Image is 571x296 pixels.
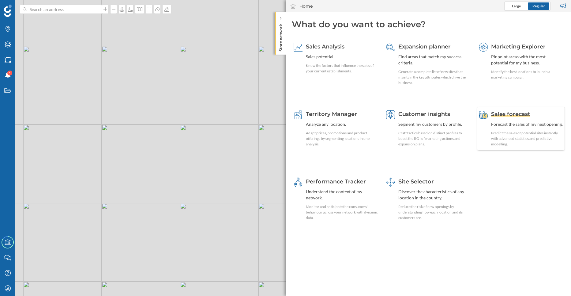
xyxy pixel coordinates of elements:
[306,43,344,50] span: Sales Analysis
[299,3,313,9] div: Home
[294,178,303,187] img: monitoring-360.svg
[277,21,284,52] p: Store network
[398,189,471,201] div: Discover the characteristics of any location in the country.
[386,178,395,187] img: dashboards-manager.svg
[386,110,395,119] img: customer-intelligence.svg
[306,121,378,127] div: Analyze any location.
[491,43,546,50] span: Marketing Explorer
[386,43,395,52] img: search-areas.svg
[306,130,378,147] div: Adapt prices, promotions and product offerings by segmenting locations in one analysis.
[532,4,545,8] span: Regular
[491,111,530,117] span: Sales forecast
[479,110,488,119] img: sales-forecast--hover.svg
[491,54,563,66] div: Pinpoint areas with the most potential for my business.
[398,69,471,86] div: Generate a complete list of new sites that maintain the key attributes which drive the business.
[306,178,366,185] span: Performance Tracker
[398,43,451,50] span: Expansion planner
[491,121,563,127] div: Forecast the sales of my next opening.
[306,189,378,201] div: Understand the context of my network.
[398,111,450,117] span: Customer insights
[9,70,11,76] span: 1
[398,178,434,185] span: Site Selector
[306,204,378,221] div: Monitor and anticipate the consumers' behaviour across your network with dynamic data.
[306,111,357,117] span: Territory Manager
[491,130,563,147] div: Predict the sales of potential sites instantly with advanced statistics and predictive modelling.
[479,43,488,52] img: explorer.svg
[398,121,471,127] div: Segment my customers by profile.
[398,130,471,147] div: Craft tactics based on distinct profiles to boost the ROI of marketing actions and expansion plans.
[292,18,565,30] div: What do you want to achieve?
[294,43,303,52] img: sales-explainer.svg
[398,54,471,66] div: Find areas that match my success criteria.
[4,5,12,17] img: Geoblink Logo
[398,204,471,221] div: Reduce the risk of new openings by understanding how each location and its customers are.
[12,4,33,10] span: Support
[306,54,378,60] div: Sales potential
[294,110,303,119] img: territory-manager.svg
[491,69,563,80] div: Identify the best locations to launch a marketing campaign.
[306,63,378,74] div: Know the factors that influence the sales of your current establishments.
[512,4,521,8] span: Large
